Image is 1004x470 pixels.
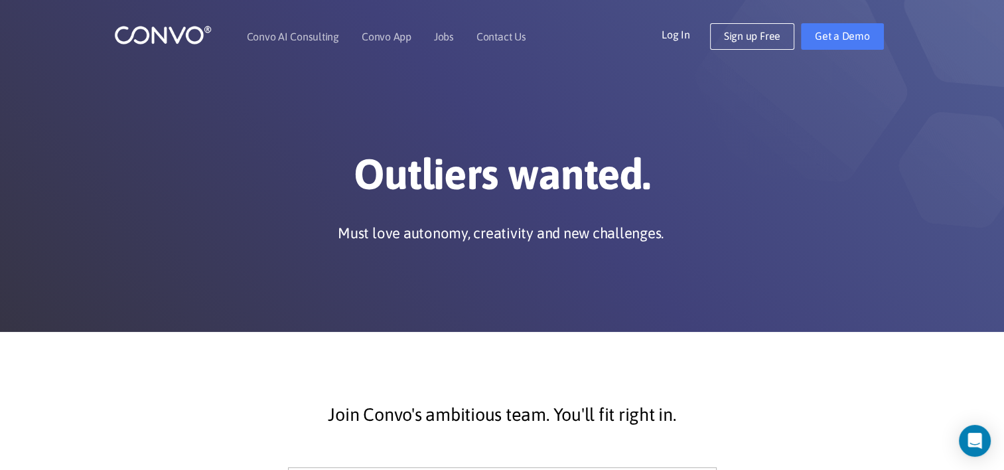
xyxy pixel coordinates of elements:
[338,223,664,243] p: Must love autonomy, creativity and new challenges.
[801,23,884,50] a: Get a Demo
[476,31,526,42] a: Contact Us
[134,149,871,210] h1: Outliers wanted.
[247,31,339,42] a: Convo AI Consulting
[710,23,794,50] a: Sign up Free
[362,31,411,42] a: Convo App
[662,23,710,44] a: Log In
[144,398,861,431] p: Join Convo's ambitious team. You'll fit right in.
[114,25,212,45] img: logo_1.png
[959,425,991,457] div: Open Intercom Messenger
[434,31,454,42] a: Jobs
